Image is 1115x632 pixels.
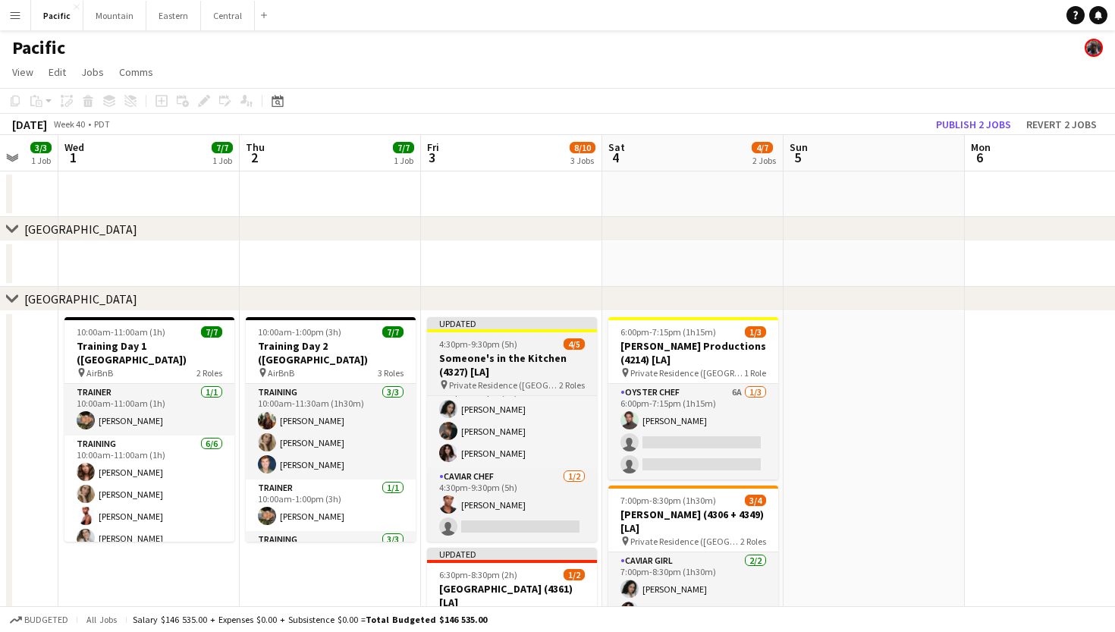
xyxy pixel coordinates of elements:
[64,384,234,435] app-card-role: Trainer1/110:00am-11:00am (1h)[PERSON_NAME]
[83,614,120,625] span: All jobs
[81,65,104,79] span: Jobs
[246,480,416,531] app-card-role: Trainer1/110:00am-1:00pm (3h)[PERSON_NAME]
[378,367,404,379] span: 3 Roles
[42,62,72,82] a: Edit
[745,495,766,506] span: 3/4
[608,140,625,154] span: Sat
[64,435,234,597] app-card-role: Training6/610:00am-11:00am (1h)[PERSON_NAME][PERSON_NAME][PERSON_NAME][PERSON_NAME]
[559,379,585,391] span: 2 Roles
[133,614,487,625] div: Salary $146 535.00 + Expenses $0.00 + Subsistence $0.00 =
[439,338,517,350] span: 4:30pm-9:30pm (5h)
[427,317,597,329] div: Updated
[427,582,597,609] h3: [GEOGRAPHIC_DATA] (4361) [LA]
[86,367,113,379] span: AirBnB
[787,149,808,166] span: 5
[427,468,597,542] app-card-role: Caviar Chef1/24:30pm-9:30pm (5h)[PERSON_NAME]
[119,65,153,79] span: Comms
[427,317,597,542] app-job-card: Updated4:30pm-9:30pm (5h)4/5Someone's in the Kitchen (4327) [LA] Private Residence ([GEOGRAPHIC_D...
[258,326,341,338] span: 10:00am-1:00pm (3h)
[608,339,778,366] h3: [PERSON_NAME] Productions (4214) [LA]
[969,149,991,166] span: 6
[630,536,740,547] span: Private Residence ([GEOGRAPHIC_DATA], [GEOGRAPHIC_DATA])
[427,373,597,468] app-card-role: Caviar Chef3/34:30pm-9:30pm (5h)[PERSON_NAME][PERSON_NAME][PERSON_NAME]
[620,495,716,506] span: 7:00pm-8:30pm (1h30m)
[382,326,404,338] span: 7/7
[608,552,778,626] app-card-role: Caviar Girl2/27:00pm-8:30pm (1h30m)[PERSON_NAME][PERSON_NAME]
[201,326,222,338] span: 7/7
[630,367,744,379] span: Private Residence ([GEOGRAPHIC_DATA], [GEOGRAPHIC_DATA])
[62,149,84,166] span: 1
[394,155,413,166] div: 1 Job
[50,118,88,130] span: Week 40
[246,140,265,154] span: Thu
[75,62,110,82] a: Jobs
[12,117,47,132] div: [DATE]
[752,142,773,153] span: 4/7
[212,142,233,153] span: 7/7
[31,1,83,30] button: Pacific
[268,367,294,379] span: AirBnB
[1085,39,1103,57] app-user-avatar: Jeremiah Bell
[201,1,255,30] button: Central
[212,155,232,166] div: 1 Job
[930,115,1017,134] button: Publish 2 jobs
[971,140,991,154] span: Mon
[608,508,778,535] h3: [PERSON_NAME] (4306 + 4349) [LA]
[49,65,66,79] span: Edit
[64,317,234,542] app-job-card: 10:00am-11:00am (1h)7/7Training Day 1 ([GEOGRAPHIC_DATA]) AirBnB2 RolesTrainer1/110:00am-11:00am ...
[24,222,137,237] div: [GEOGRAPHIC_DATA]
[246,384,416,480] app-card-role: Training3/310:00am-11:30am (1h30m)[PERSON_NAME][PERSON_NAME][PERSON_NAME]
[1020,115,1103,134] button: Revert 2 jobs
[83,1,146,30] button: Mountain
[366,614,487,625] span: Total Budgeted $146 535.00
[425,149,439,166] span: 3
[64,339,234,366] h3: Training Day 1 ([GEOGRAPHIC_DATA])
[790,140,808,154] span: Sun
[740,536,766,547] span: 2 Roles
[570,155,595,166] div: 3 Jobs
[427,548,597,560] div: Updated
[427,140,439,154] span: Fri
[196,367,222,379] span: 2 Roles
[24,291,137,307] div: [GEOGRAPHIC_DATA]
[64,140,84,154] span: Wed
[439,569,517,580] span: 6:30pm-8:30pm (2h)
[8,612,71,628] button: Budgeted
[6,62,39,82] a: View
[570,142,595,153] span: 8/10
[393,142,414,153] span: 7/7
[12,65,33,79] span: View
[752,155,776,166] div: 2 Jobs
[745,326,766,338] span: 1/3
[608,317,778,480] app-job-card: 6:00pm-7:15pm (1h15m)1/3[PERSON_NAME] Productions (4214) [LA] Private Residence ([GEOGRAPHIC_DATA...
[31,155,51,166] div: 1 Job
[243,149,265,166] span: 2
[246,339,416,366] h3: Training Day 2 ([GEOGRAPHIC_DATA])
[12,36,65,59] h1: Pacific
[564,338,585,350] span: 4/5
[744,367,766,379] span: 1 Role
[449,379,559,391] span: Private Residence ([GEOGRAPHIC_DATA], [GEOGRAPHIC_DATA])
[94,118,110,130] div: PDT
[606,149,625,166] span: 4
[246,317,416,542] app-job-card: 10:00am-1:00pm (3h)7/7Training Day 2 ([GEOGRAPHIC_DATA]) AirBnB3 RolesTraining3/310:00am-11:30am ...
[564,569,585,580] span: 1/2
[246,531,416,627] app-card-role: Training3/3
[113,62,159,82] a: Comms
[30,142,52,153] span: 3/3
[608,384,778,480] app-card-role: Oyster Chef6A1/36:00pm-7:15pm (1h15m)[PERSON_NAME]
[24,615,68,625] span: Budgeted
[77,326,165,338] span: 10:00am-11:00am (1h)
[146,1,201,30] button: Eastern
[620,326,716,338] span: 6:00pm-7:15pm (1h15m)
[427,351,597,379] h3: Someone's in the Kitchen (4327) [LA]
